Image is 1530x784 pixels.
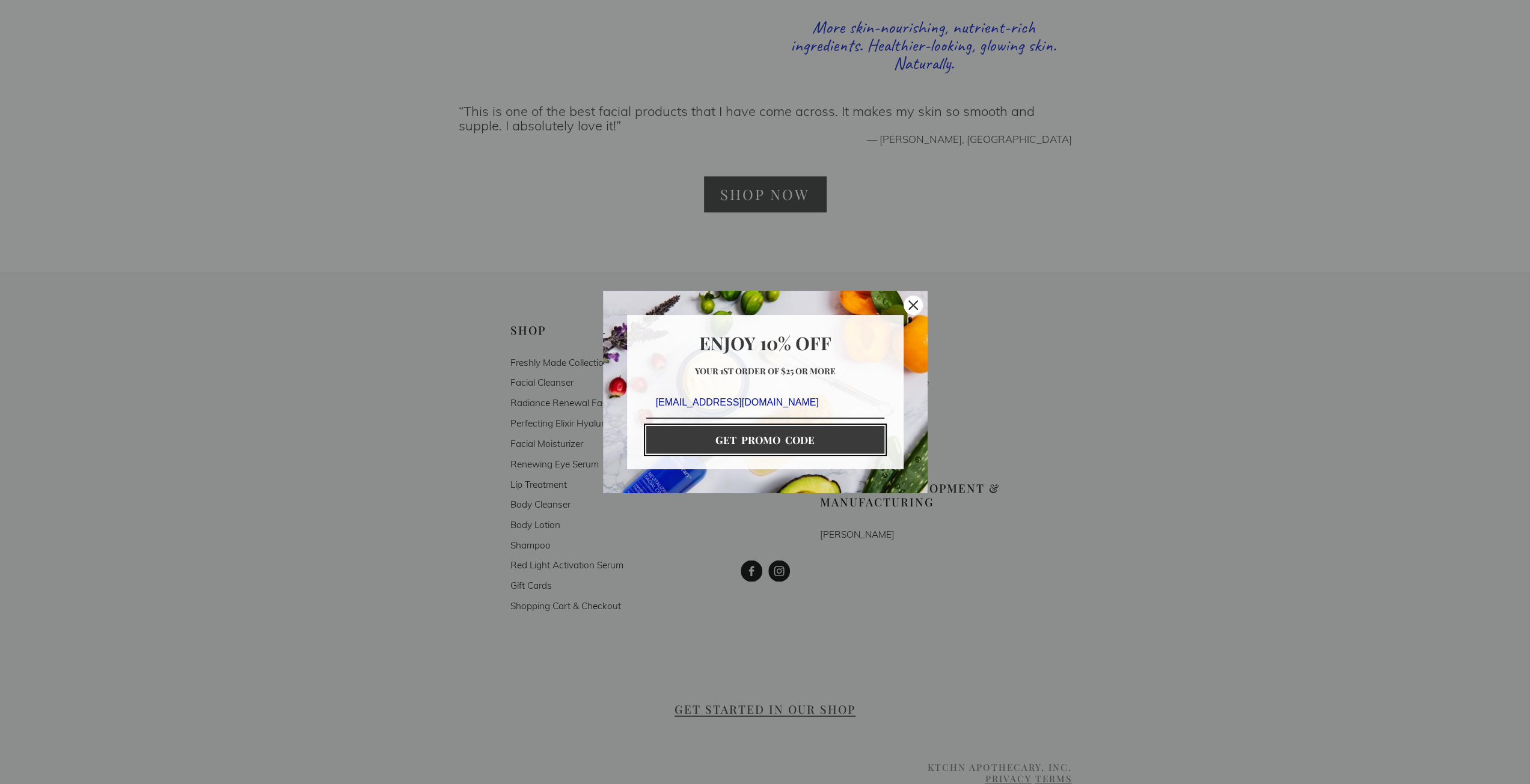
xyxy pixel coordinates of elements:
input: Email field [646,387,884,419]
strong: Your 1st order of $25 or more [695,365,836,377]
button: Close [899,291,928,320]
strong: Enjoy 10% OFF [699,331,831,355]
button: GET PROMO CODE [646,426,884,454]
svg: close icon [908,300,918,310]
